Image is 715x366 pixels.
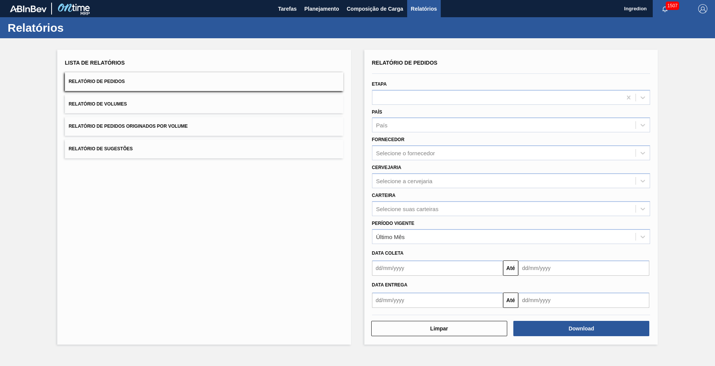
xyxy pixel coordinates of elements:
span: Relatório de Volumes [69,101,127,107]
div: Selecione a cervejaria [376,177,433,184]
span: Composição de Carga [347,4,403,13]
span: Relatório de Pedidos [69,79,125,84]
input: dd/mm/yyyy [518,293,649,308]
input: dd/mm/yyyy [372,293,503,308]
span: 1507 [666,2,679,10]
span: Planejamento [304,4,339,13]
span: Data entrega [372,282,408,288]
button: Até [503,293,518,308]
span: Relatório de Pedidos [372,60,438,66]
input: dd/mm/yyyy [372,260,503,276]
div: Selecione o fornecedor [376,150,435,156]
div: Selecione suas carteiras [376,205,438,212]
button: Relatório de Pedidos Originados por Volume [65,117,343,136]
label: Fornecedor [372,137,404,142]
h1: Relatórios [8,23,143,32]
button: Download [513,321,649,336]
span: Lista de Relatórios [65,60,125,66]
button: Relatório de Volumes [65,95,343,114]
input: dd/mm/yyyy [518,260,649,276]
label: Carteira [372,193,396,198]
span: Data coleta [372,251,404,256]
label: Cervejaria [372,165,401,170]
img: TNhmsLtSVTkK8tSr43FrP2fwEKptu5GPRR3wAAAABJRU5ErkJggg== [10,5,47,12]
span: Tarefas [278,4,297,13]
button: Notificações [653,3,677,14]
img: Logout [698,4,707,13]
button: Até [503,260,518,276]
label: Etapa [372,81,387,87]
div: Último Mês [376,233,405,240]
button: Relatório de Pedidos [65,72,343,91]
span: Relatórios [411,4,437,13]
span: Relatório de Sugestões [69,146,133,151]
button: Relatório de Sugestões [65,140,343,158]
button: Limpar [371,321,507,336]
label: País [372,109,382,115]
div: País [376,122,388,129]
label: Período Vigente [372,221,414,226]
span: Relatório de Pedidos Originados por Volume [69,124,188,129]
